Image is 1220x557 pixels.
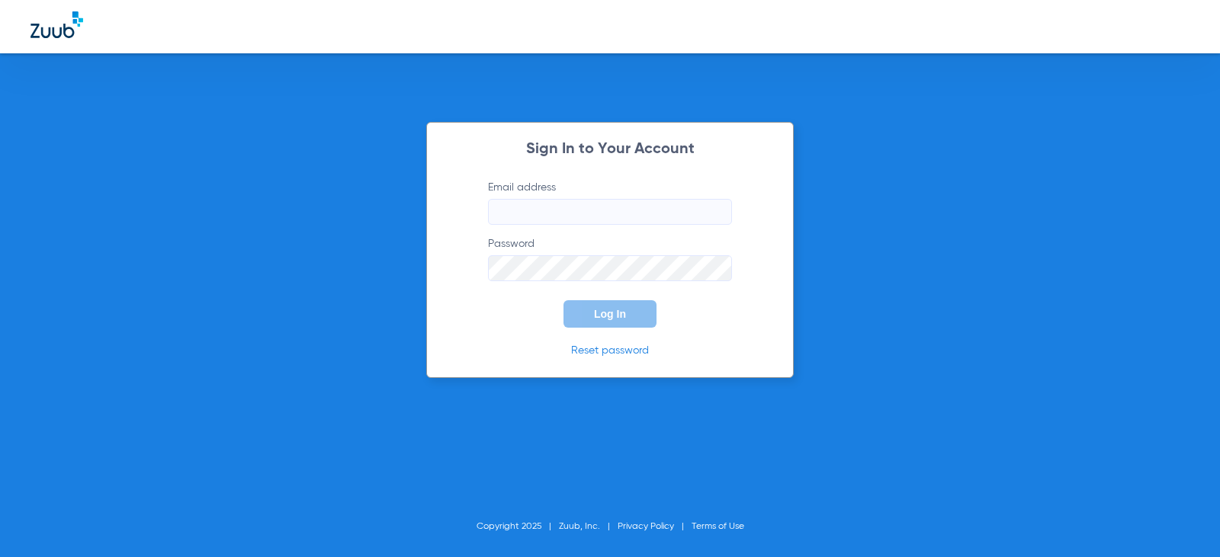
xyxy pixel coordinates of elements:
[488,199,732,225] input: Email address
[692,522,744,531] a: Terms of Use
[488,255,732,281] input: Password
[563,300,657,328] button: Log In
[477,519,559,534] li: Copyright 2025
[30,11,83,38] img: Zuub Logo
[571,345,649,356] a: Reset password
[559,519,618,534] li: Zuub, Inc.
[488,236,732,281] label: Password
[488,180,732,225] label: Email address
[594,308,626,320] span: Log In
[618,522,674,531] a: Privacy Policy
[465,142,755,157] h2: Sign In to Your Account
